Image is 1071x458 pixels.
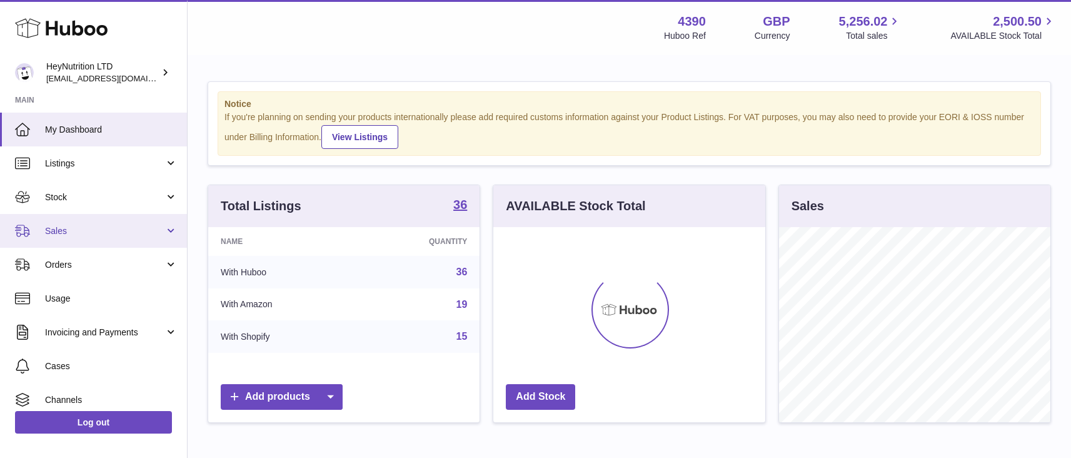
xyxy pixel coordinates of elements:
[839,13,902,42] a: 5,256.02 Total sales
[506,198,645,215] h3: AVAILABLE Stock Total
[456,267,468,277] a: 36
[453,198,467,211] strong: 36
[221,384,343,410] a: Add products
[45,360,178,372] span: Cases
[664,30,706,42] div: Huboo Ref
[46,73,184,83] span: [EMAIL_ADDRESS][DOMAIN_NAME]
[45,225,164,237] span: Sales
[208,256,357,288] td: With Huboo
[208,320,357,353] td: With Shopify
[792,198,824,215] h3: Sales
[45,394,178,406] span: Channels
[357,227,480,256] th: Quantity
[678,13,706,30] strong: 4390
[224,98,1034,110] strong: Notice
[839,13,888,30] span: 5,256.02
[846,30,902,42] span: Total sales
[456,331,468,342] a: 15
[224,111,1034,149] div: If you're planning on sending your products internationally please add required customs informati...
[453,198,467,213] a: 36
[15,411,172,434] a: Log out
[321,125,398,149] a: View Listings
[950,30,1056,42] span: AVAILABLE Stock Total
[763,13,790,30] strong: GBP
[208,288,357,321] td: With Amazon
[506,384,575,410] a: Add Stock
[46,61,159,84] div: HeyNutrition LTD
[15,63,34,82] img: info@heynutrition.com
[993,13,1042,30] span: 2,500.50
[45,124,178,136] span: My Dashboard
[456,299,468,310] a: 19
[45,293,178,305] span: Usage
[950,13,1056,42] a: 2,500.50 AVAILABLE Stock Total
[45,191,164,203] span: Stock
[45,327,164,338] span: Invoicing and Payments
[755,30,790,42] div: Currency
[45,259,164,271] span: Orders
[208,227,357,256] th: Name
[221,198,301,215] h3: Total Listings
[45,158,164,170] span: Listings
